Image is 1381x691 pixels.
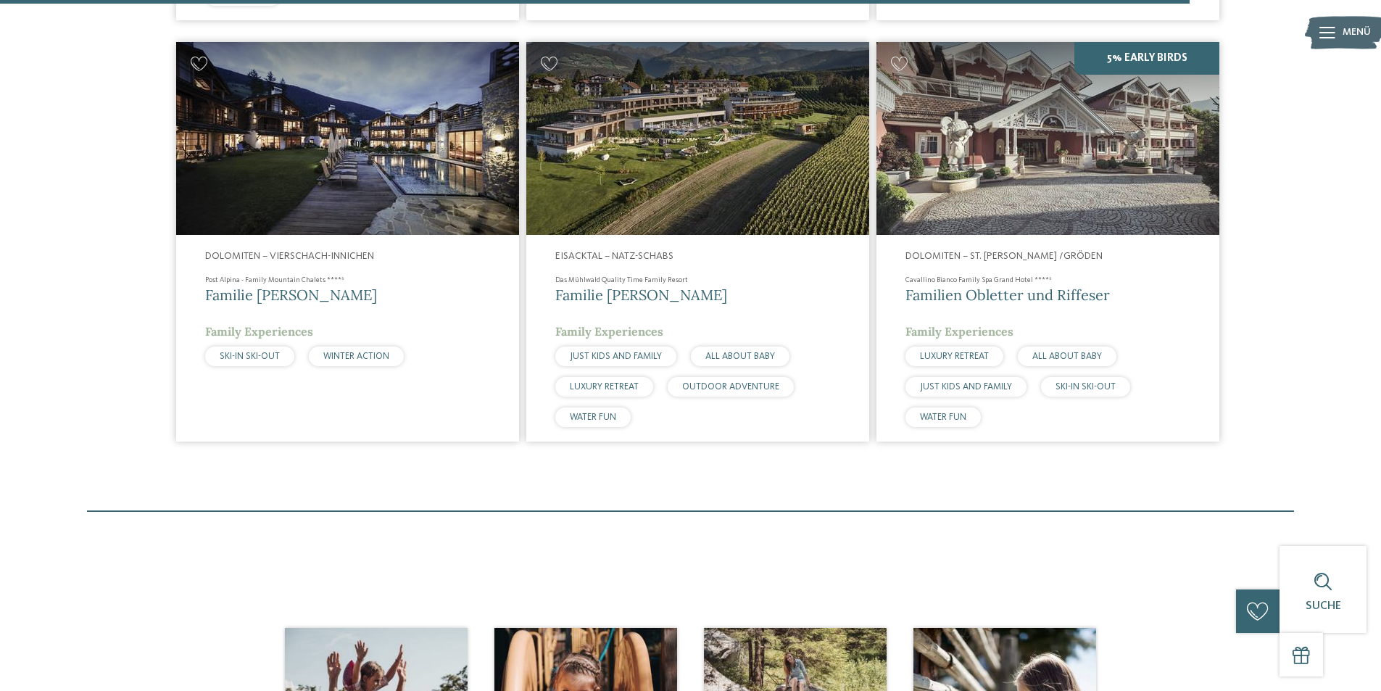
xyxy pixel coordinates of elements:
img: Family Spa Grand Hotel Cavallino Bianco ****ˢ [876,42,1219,235]
span: JUST KIDS AND FAMILY [920,382,1012,392]
span: Family Experiences [905,324,1013,339]
span: LUXURY RETREAT [570,382,639,392]
span: Familie [PERSON_NAME] [555,286,727,304]
a: Familienhotels gesucht? Hier findet ihr die besten! Dolomiten – Vierschach-Innichen Post Alpina -... [176,42,519,442]
h4: Cavallino Bianco Family Spa Grand Hotel ****ˢ [905,275,1190,285]
span: Family Experiences [205,324,313,339]
span: WATER FUN [920,413,966,422]
span: LUXURY RETREAT [920,352,989,361]
img: Post Alpina - Family Mountain Chalets ****ˢ [176,42,519,235]
span: Eisacktal – Natz-Schabs [555,251,673,261]
h4: Post Alpina - Family Mountain Chalets ****ˢ [205,275,490,285]
h4: Das Mühlwald Quality Time Family Resort [555,275,840,285]
span: Suche [1306,600,1341,612]
span: ALL ABOUT BABY [705,352,775,361]
span: WINTER ACTION [323,352,389,361]
span: Familie [PERSON_NAME] [205,286,377,304]
a: Familienhotels gesucht? Hier findet ihr die besten! Eisacktal – Natz-Schabs Das Mühlwald Quality ... [526,42,869,442]
span: JUST KIDS AND FAMILY [570,352,662,361]
span: WATER FUN [570,413,616,422]
span: ALL ABOUT BABY [1032,352,1102,361]
span: Familien Obletter und Riffeser [905,286,1110,304]
a: Familienhotels gesucht? Hier findet ihr die besten! 5% Early Birds Dolomiten – St. [PERSON_NAME] ... [876,42,1219,442]
img: Familienhotels gesucht? Hier findet ihr die besten! [526,42,869,235]
span: Dolomiten – Vierschach-Innichen [205,251,374,261]
span: SKI-IN SKI-OUT [220,352,280,361]
span: Dolomiten – St. [PERSON_NAME] /Gröden [905,251,1103,261]
span: SKI-IN SKI-OUT [1056,382,1116,392]
span: OUTDOOR ADVENTURE [682,382,779,392]
span: Family Experiences [555,324,663,339]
